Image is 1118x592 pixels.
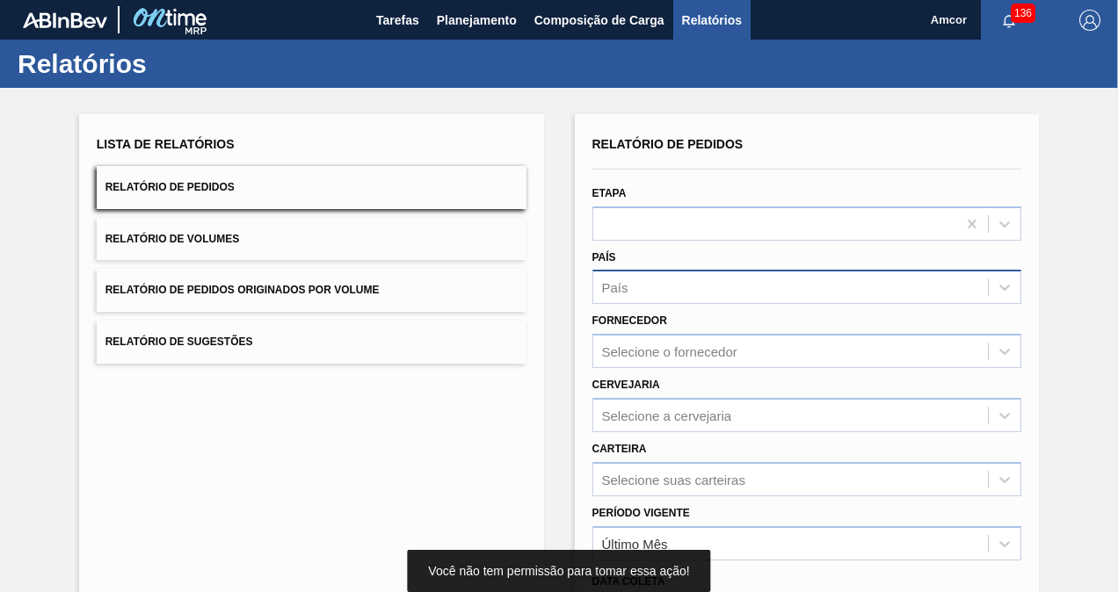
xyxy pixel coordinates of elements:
button: Relatório de Pedidos Originados por Volume [97,269,526,312]
span: 136 [1011,4,1035,23]
span: Relatório de Pedidos [105,181,235,193]
label: Cervejaria [592,379,660,391]
button: Notificações [981,8,1037,32]
span: Relatórios [682,10,742,31]
label: Fornecedor [592,314,667,327]
img: Logout [1079,10,1100,31]
button: Relatório de Volumes [97,218,526,261]
div: País [602,280,628,295]
div: Selecione o fornecedor [602,344,737,359]
span: Tarefas [376,10,419,31]
button: Relatório de Sugestões [97,321,526,364]
div: Selecione suas carteiras [602,472,745,487]
span: Você não tem permissão para tomar essa ação! [428,564,689,578]
span: Relatório de Pedidos [592,137,744,151]
label: Carteira [592,443,647,455]
div: Selecione a cervejaria [602,408,732,422]
label: Etapa [592,187,627,199]
div: Último Mês [602,536,668,551]
span: Composição de Carga [534,10,664,31]
h1: Relatórios [18,54,330,74]
img: TNhmsLtSVTkK8tSr43FrP2fwEKptu5GPRR3wAAAABJRU5ErkJggg== [23,12,107,28]
span: Relatório de Pedidos Originados por Volume [105,284,380,296]
span: Relatório de Volumes [105,233,239,245]
label: País [592,251,616,264]
span: Lista de Relatórios [97,137,235,151]
button: Relatório de Pedidos [97,166,526,209]
span: Planejamento [437,10,517,31]
label: Período Vigente [592,507,690,519]
span: Relatório de Sugestões [105,336,253,348]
